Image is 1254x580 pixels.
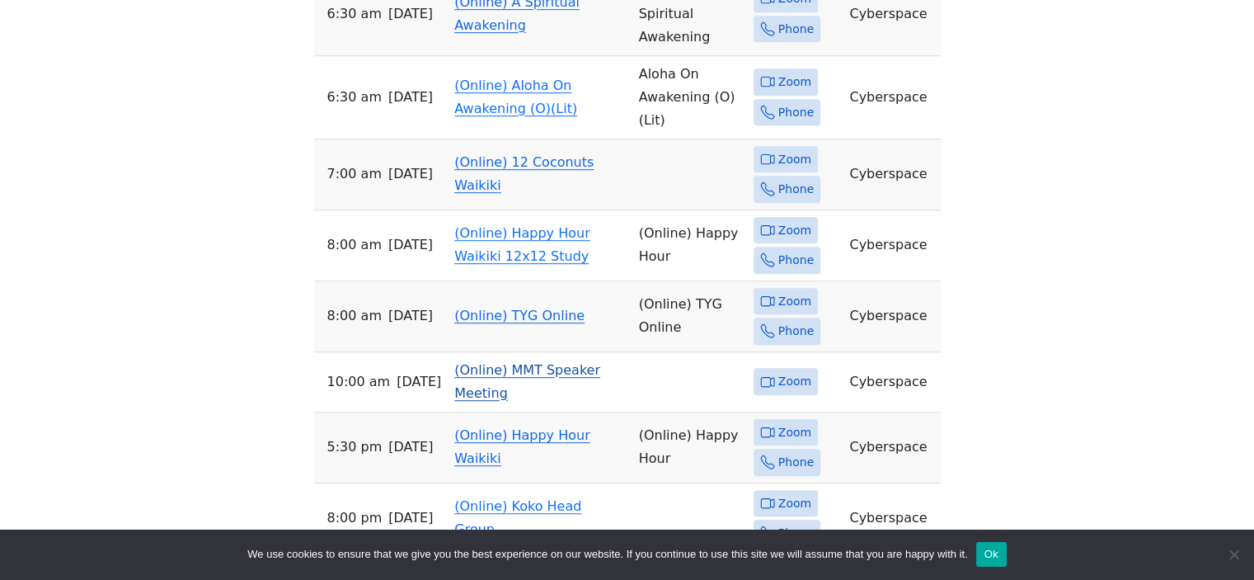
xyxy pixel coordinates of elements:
span: 7:00 AM [327,163,382,186]
td: Cyberspace [843,352,940,413]
span: [DATE] [388,163,433,186]
span: Phone [778,523,814,544]
a: (Online) Aloha On Awakening (O)(Lit) [454,78,577,116]
span: 5:30 PM [327,436,383,459]
span: 8:00 AM [327,304,382,328]
span: [DATE] [388,436,433,459]
span: [DATE] [388,2,433,26]
span: We use cookies to ensure that we give you the best experience on our website. If you continue to ... [247,546,967,563]
span: Phone [778,250,814,271]
td: Aloha On Awakening (O) (Lit) [632,56,747,139]
a: (Online) Happy Hour Waikiki [454,427,589,466]
span: Zoom [778,291,811,312]
td: Cyberspace [843,56,940,139]
button: Ok [976,542,1007,567]
a: (Online) Happy Hour Waikiki 12x12 Study [454,225,589,264]
span: 10:00 AM [327,370,391,394]
span: [DATE] [388,507,433,530]
span: Phone [778,19,814,40]
td: Cyberspace [843,139,940,210]
a: (Online) 12 Coconuts Waikiki [454,154,594,193]
span: Zoom [778,220,811,241]
a: (Online) MMT Speaker Meeting [454,362,600,401]
span: 8:00 PM [327,507,383,530]
td: (Online) Happy Hour [632,413,747,483]
span: Zoom [778,149,811,170]
span: Zoom [778,371,811,392]
span: [DATE] [388,304,433,328]
span: [DATE] [388,233,433,257]
td: (Online) Happy Hour [632,210,747,281]
span: [DATE] [397,370,441,394]
td: Cyberspace [843,483,940,554]
a: (Online) TYG Online [454,308,585,323]
span: Zoom [778,72,811,92]
span: Zoom [778,493,811,514]
span: 6:30 AM [327,2,382,26]
span: Phone [778,452,814,473]
td: Cyberspace [843,281,940,352]
span: 6:30 AM [327,86,382,109]
span: [DATE] [388,86,433,109]
td: (Online) TYG Online [632,281,747,352]
span: Phone [778,179,814,200]
span: Phone [778,102,814,123]
td: Cyberspace [843,413,940,483]
td: Cyberspace [843,210,940,281]
a: (Online) Koko Head Group [454,498,581,537]
span: Phone [778,321,814,342]
span: No [1225,546,1242,563]
span: 8:00 AM [327,233,382,257]
span: Zoom [778,422,811,443]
